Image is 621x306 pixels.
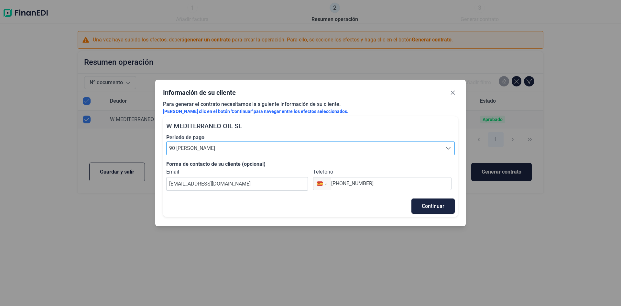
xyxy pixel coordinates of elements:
[163,100,458,108] div: Para generar el contrato necesitamos la siguiente información de su cliente.
[448,87,458,98] button: Close
[442,142,454,155] div: Seleccione el periodo de pago
[163,88,236,97] div: Información de su cliente
[166,177,308,191] input: Correo electrónico
[166,160,455,168] div: Forma de contacto de su cliente (opcional)
[166,134,455,142] label: Periodo de pago
[166,168,308,193] div: Email
[163,108,458,115] p: [PERSON_NAME] clic en el botón 'Continuar' para navegar entre los efectos seleccionados.
[422,204,444,209] span: Continuar
[167,142,442,155] span: 90 [PERSON_NAME]
[313,168,455,193] div: Teléfono
[411,198,455,214] button: Continuar
[166,122,242,130] span: W MEDITERRANEO OIL SL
